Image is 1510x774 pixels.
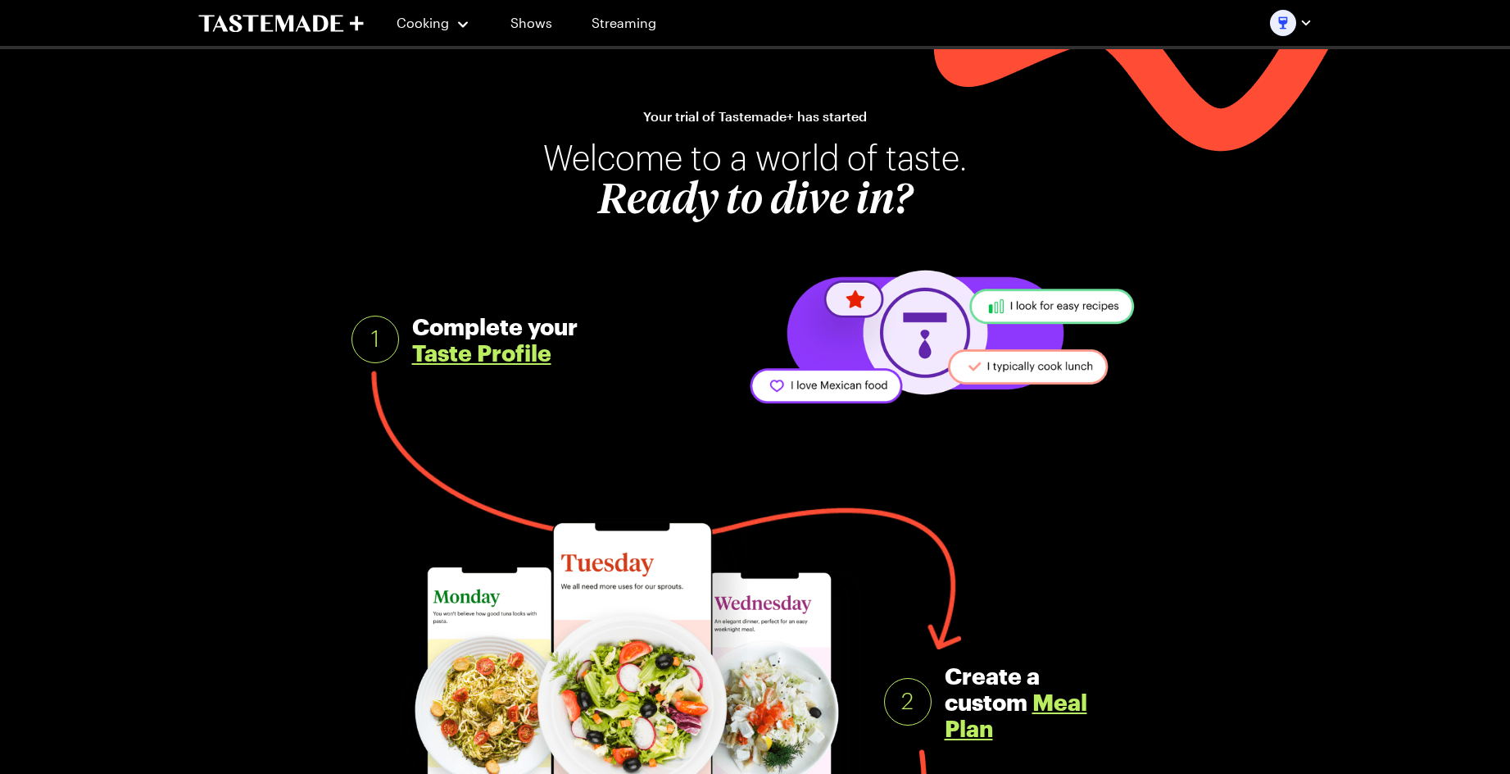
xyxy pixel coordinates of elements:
[412,313,599,366] div: Complete your
[397,15,449,30] span: Cooking
[198,14,364,33] a: To Tastemade Home Page
[945,662,1117,741] div: Create a custom
[543,141,967,226] h1: Welcome to a world of taste.
[543,177,967,226] span: Ready to dive in?
[643,108,867,125] p: Your trial of Tastemade+ has started
[740,266,1146,409] img: Taste Profile
[945,689,1087,741] a: Meal Plan
[397,3,471,43] button: Cooking
[1270,10,1313,36] button: Profile picture
[901,689,914,715] span: 2
[371,326,379,353] span: 1
[412,339,551,366] a: Taste Profile
[1270,10,1296,36] img: Profile picture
